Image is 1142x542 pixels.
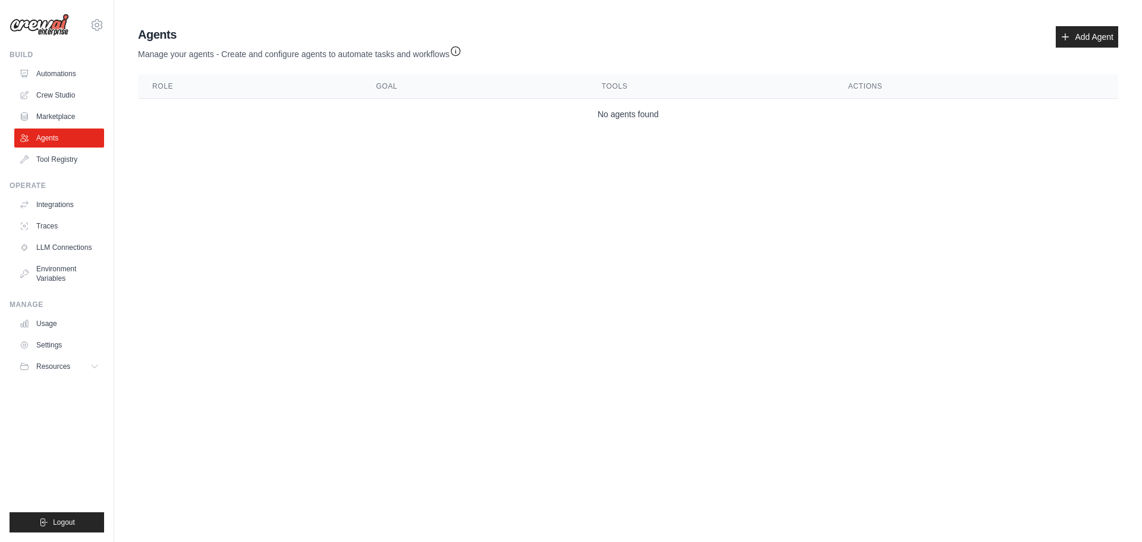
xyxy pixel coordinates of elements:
[14,238,104,257] a: LLM Connections
[10,512,104,532] button: Logout
[10,50,104,59] div: Build
[14,195,104,214] a: Integrations
[138,99,1118,130] td: No agents found
[14,86,104,105] a: Crew Studio
[588,74,834,99] th: Tools
[1056,26,1118,48] a: Add Agent
[14,107,104,126] a: Marketplace
[53,518,75,527] span: Logout
[14,357,104,376] button: Resources
[10,14,69,36] img: Logo
[138,74,362,99] th: Role
[14,259,104,288] a: Environment Variables
[14,129,104,148] a: Agents
[14,150,104,169] a: Tool Registry
[14,217,104,236] a: Traces
[138,43,462,60] p: Manage your agents - Create and configure agents to automate tasks and workflows
[14,314,104,333] a: Usage
[36,362,70,371] span: Resources
[14,336,104,355] a: Settings
[10,300,104,309] div: Manage
[138,26,462,43] h2: Agents
[362,74,587,99] th: Goal
[10,181,104,190] div: Operate
[834,74,1118,99] th: Actions
[14,64,104,83] a: Automations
